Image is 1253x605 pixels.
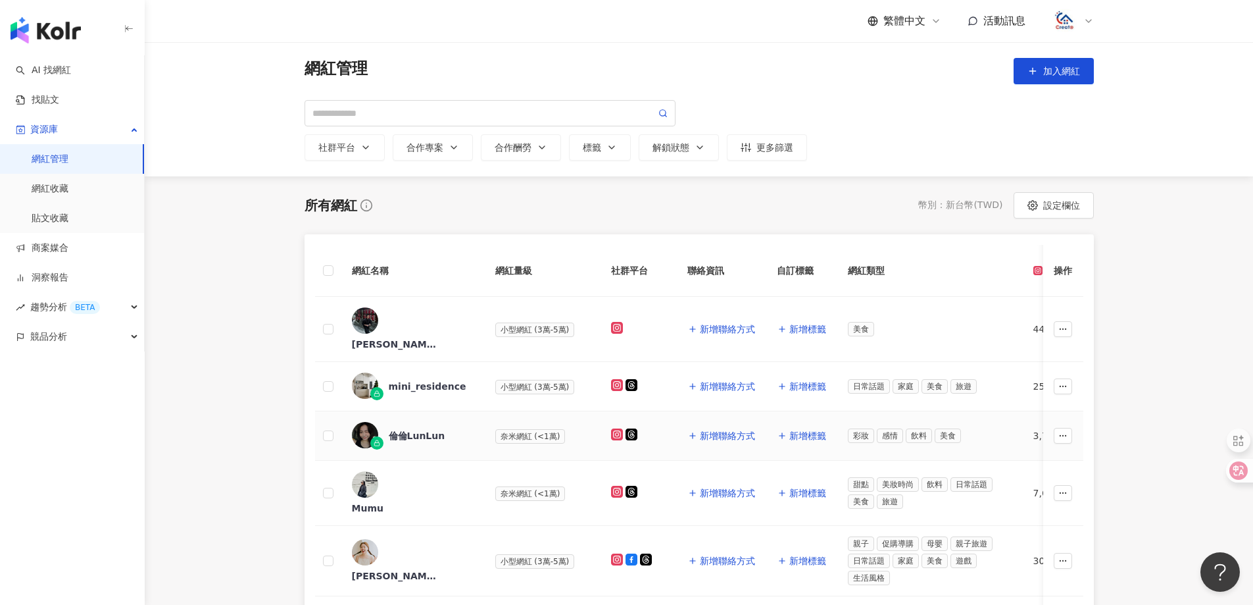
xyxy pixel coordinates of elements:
span: 資源庫 [30,115,58,144]
img: KOL Avatar [352,422,378,448]
span: 新增標籤 [789,556,826,566]
span: 奈米網紅 (<1萬) [495,487,566,501]
button: 新增標籤 [777,316,827,342]
div: mini_residence [389,380,466,393]
span: 飲料 [906,429,932,443]
button: 新增標籤 [777,548,827,574]
span: 新增聯絡方式 [700,324,755,334]
span: 親子 [848,537,874,551]
span: 生活風格 [848,571,890,585]
button: 解鎖狀態 [639,134,719,161]
span: 新增聯絡方式 [700,431,755,441]
span: 繁體中文 [883,14,925,28]
div: BETA [70,301,100,314]
button: 新增標籤 [777,373,827,400]
th: 操作 [1044,245,1083,297]
span: 小型網紅 (3萬-5萬) [495,554,575,569]
img: KOL Avatar [352,307,378,334]
span: 感情 [877,429,903,443]
span: 甜點 [848,477,874,492]
span: 設定欄位 [1043,200,1080,211]
span: 家庭 [893,379,919,394]
span: 家庭 [893,554,919,568]
span: 新增標籤 [789,431,826,441]
a: 商案媒合 [16,242,68,255]
span: 小型網紅 (3萬-5萬) [495,380,575,394]
div: 標籤 [583,142,617,153]
span: 活動訊息 [983,14,1025,27]
a: searchAI 找網紅 [16,64,71,77]
button: 標籤 [569,134,631,161]
a: 找貼文 [16,93,59,107]
span: 美食 [935,429,961,443]
img: logo [11,17,81,43]
span: 趨勢分析 [30,292,100,322]
img: logo.png [1052,9,1077,34]
a: 洞察報告 [16,271,68,284]
span: 美食 [848,322,874,336]
span: 日常話題 [848,379,890,394]
span: 美食 [921,554,948,568]
img: KOL Avatar [352,539,378,566]
th: 社群平台 [601,245,677,297]
button: 新增聯絡方式 [687,423,756,449]
span: 美妝時尚 [877,477,919,492]
span: 母嬰 [921,537,948,551]
span: 加入網紅 [1043,66,1080,76]
span: 飲料 [921,477,948,492]
span: 親子旅遊 [950,537,993,551]
button: 新增標籤 [777,423,827,449]
div: [PERSON_NAME]太樂 [352,569,437,583]
span: 遊戲 [950,554,977,568]
button: 新增聯絡方式 [687,316,756,342]
button: 新增聯絡方式 [687,548,756,574]
span: 旅遊 [877,494,903,509]
img: KOL Avatar [352,471,378,498]
th: 網紅名稱 [341,245,485,297]
span: rise [16,303,25,312]
div: 7,661 [1033,486,1083,500]
th: 自訂標籤 [766,245,837,297]
button: 新增標籤 [777,480,827,506]
img: KOL Avatar [352,373,378,399]
span: 新增標籤 [789,324,826,334]
span: 小型網紅 (3萬-5萬) [495,323,575,337]
span: 網紅管理 [305,58,368,84]
div: 幣別 ： 新台幣 ( TWD ) [918,199,1002,212]
div: [PERSON_NAME] [352,338,437,351]
button: 合作酬勞 [481,134,561,161]
div: 合作酬勞 [495,142,547,153]
span: 奈米網紅 (<1萬) [495,429,566,444]
a: 網紅管理 [32,153,68,166]
span: 旅遊 [950,379,977,394]
span: 新增聯絡方式 [700,556,755,566]
div: 倫倫LunLun [389,429,445,442]
div: Mumu [352,502,383,515]
span: 美食 [921,379,948,394]
button: 合作專案 [393,134,473,161]
span: 日常話題 [848,554,890,568]
div: 合作專案 [406,142,459,153]
div: 30,222 [1033,554,1083,568]
span: 促購導購 [877,537,919,551]
span: 美食 [848,494,874,509]
span: 彩妝 [848,429,874,443]
span: 新增聯絡方式 [700,381,755,392]
div: 更多篩選 [741,142,793,153]
a: 網紅收藏 [32,182,68,196]
span: 新增標籤 [789,381,826,392]
span: 競品分析 [30,322,67,352]
button: 新增聯絡方式 [687,480,756,506]
span: 日常話題 [950,477,993,492]
iframe: Help Scout Beacon - Open [1200,552,1240,592]
a: 貼文收藏 [32,212,68,225]
button: 更多篩選 [727,134,807,161]
div: 25,148 [1033,379,1083,394]
div: 3,747 [1033,429,1083,443]
span: 新增聯絡方式 [700,488,755,498]
button: 新增聯絡方式 [687,373,756,400]
button: 社群平台 [305,134,385,161]
div: 社群平台 [318,142,371,153]
div: 解鎖狀態 [652,142,705,153]
th: 聯絡資訊 [677,245,766,297]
